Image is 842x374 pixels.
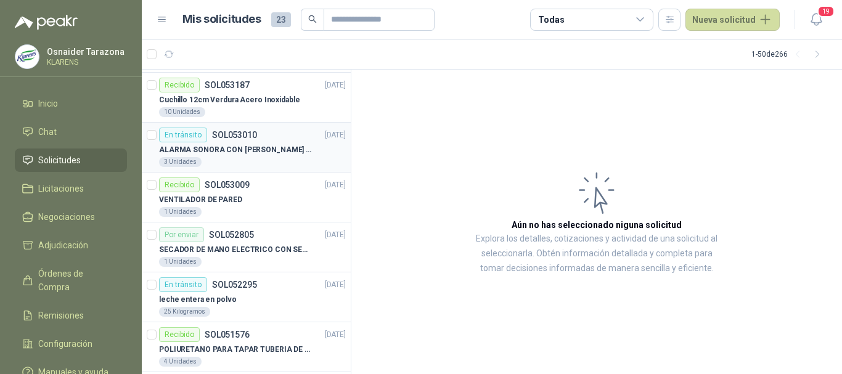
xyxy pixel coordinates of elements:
a: Negociaciones [15,205,127,229]
p: [DATE] [325,79,346,91]
div: 3 Unidades [159,157,202,167]
div: Recibido [159,327,200,342]
p: SOL052295 [212,280,257,289]
div: 1 Unidades [159,257,202,267]
span: Negociaciones [38,210,95,224]
div: 1 Unidades [159,207,202,217]
div: 4 Unidades [159,357,202,367]
p: Cuchillo 12cm Verdura Acero Inoxidable [159,94,300,106]
a: RecibidoSOL053187[DATE] Cuchillo 12cm Verdura Acero Inoxidable10 Unidades [142,73,351,123]
div: Todas [538,13,564,26]
div: Por enviar [159,227,204,242]
img: Company Logo [15,45,39,68]
p: [DATE] [325,179,346,191]
a: Configuración [15,332,127,356]
h3: Aún no has seleccionado niguna solicitud [512,218,682,232]
p: VENTILADOR DE PARED [159,194,242,206]
a: Por enviarSOL052805[DATE] SECADOR DE MANO ELECTRICO CON SENSOR1 Unidades [142,222,351,272]
p: Osnaider Tarazona [47,47,125,56]
p: [DATE] [325,279,346,291]
p: SOL053009 [205,181,250,189]
h1: Mis solicitudes [182,10,261,28]
div: 25 Kilogramos [159,307,210,317]
span: Licitaciones [38,182,84,195]
div: Recibido [159,78,200,92]
span: Órdenes de Compra [38,267,115,294]
span: Inicio [38,97,58,110]
p: ALARMA SONORA CON [PERSON_NAME] ESTROBOSCOPICA [159,144,313,156]
div: En tránsito [159,128,207,142]
p: [DATE] [325,129,346,141]
p: [DATE] [325,329,346,341]
a: Chat [15,120,127,144]
p: POLIURETANO PARA TAPAR TUBERIA DE SENSORES DE NIVEL DEL BANCO DE HIELO [159,344,313,356]
span: 19 [817,6,835,17]
span: Configuración [38,337,92,351]
span: 23 [271,12,291,27]
img: Logo peakr [15,15,78,30]
p: [DATE] [325,229,346,241]
p: SOL051576 [205,330,250,339]
p: SOL053187 [205,81,250,89]
p: leche entera en polvo [159,294,236,306]
a: Solicitudes [15,148,127,172]
button: 19 [805,9,827,31]
a: Órdenes de Compra [15,262,127,299]
a: RecibidoSOL053009[DATE] VENTILADOR DE PARED1 Unidades [142,173,351,222]
a: RecibidoSOL051576[DATE] POLIURETANO PARA TAPAR TUBERIA DE SENSORES DE NIVEL DEL BANCO DE HIELO4 U... [142,322,351,372]
button: Nueva solicitud [685,9,780,31]
p: SOL053010 [212,131,257,139]
a: Remisiones [15,304,127,327]
span: Solicitudes [38,153,81,167]
p: SECADOR DE MANO ELECTRICO CON SENSOR [159,244,313,256]
a: En tránsitoSOL052295[DATE] leche entera en polvo25 Kilogramos [142,272,351,322]
div: Recibido [159,177,200,192]
span: Remisiones [38,309,84,322]
span: Adjudicación [38,238,88,252]
div: 10 Unidades [159,107,205,117]
a: Inicio [15,92,127,115]
div: 1 - 50 de 266 [751,44,827,64]
p: SOL052805 [209,230,254,239]
a: Licitaciones [15,177,127,200]
span: Chat [38,125,57,139]
div: En tránsito [159,277,207,292]
a: En tránsitoSOL053010[DATE] ALARMA SONORA CON [PERSON_NAME] ESTROBOSCOPICA3 Unidades [142,123,351,173]
p: KLARENS [47,59,125,66]
p: Explora los detalles, cotizaciones y actividad de una solicitud al seleccionarla. Obtén informaci... [475,232,719,276]
a: Adjudicación [15,234,127,257]
span: search [308,15,317,23]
